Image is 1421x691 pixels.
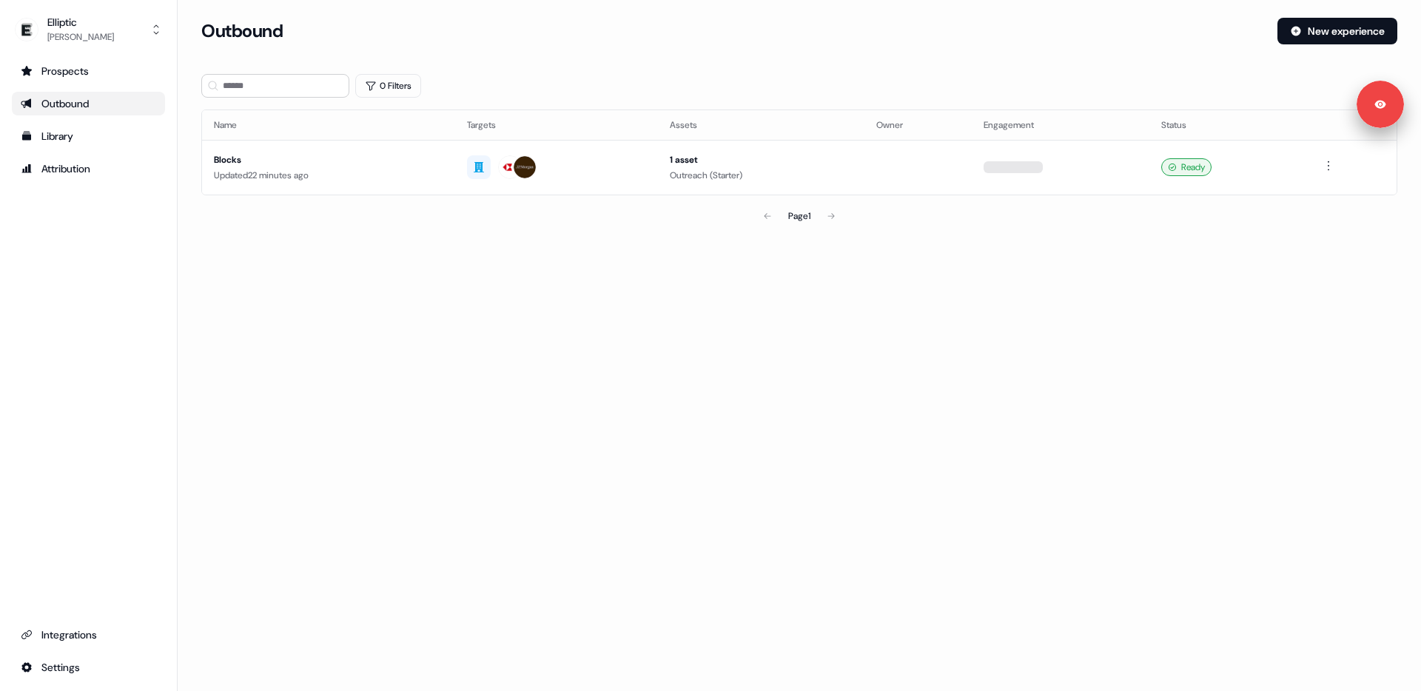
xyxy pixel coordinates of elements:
button: Elliptic[PERSON_NAME] [12,12,165,47]
th: Engagement [972,110,1149,140]
div: Integrations [21,627,156,642]
div: Outbound [21,96,156,111]
a: Go to integrations [12,623,165,647]
div: Updated 22 minutes ago [214,168,443,183]
div: Prospects [21,64,156,78]
div: Ready [1161,158,1212,176]
th: Owner [864,110,972,140]
div: Outreach (Starter) [670,168,852,183]
div: Settings [21,660,156,675]
button: New experience [1277,18,1397,44]
button: 0 Filters [355,74,421,98]
th: Targets [455,110,658,140]
th: Assets [658,110,864,140]
th: Name [202,110,455,140]
div: Attribution [21,161,156,176]
div: Page 1 [788,209,810,223]
div: 1 asset [670,152,852,167]
div: Elliptic [47,15,114,30]
a: Go to prospects [12,59,165,83]
h3: Outbound [201,20,283,42]
a: Go to outbound experience [12,92,165,115]
a: Go to integrations [12,655,165,679]
div: Blocks [214,152,443,167]
div: Library [21,129,156,144]
a: Go to templates [12,124,165,148]
div: [PERSON_NAME] [47,30,114,44]
th: Status [1149,110,1308,140]
a: Go to attribution [12,157,165,181]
